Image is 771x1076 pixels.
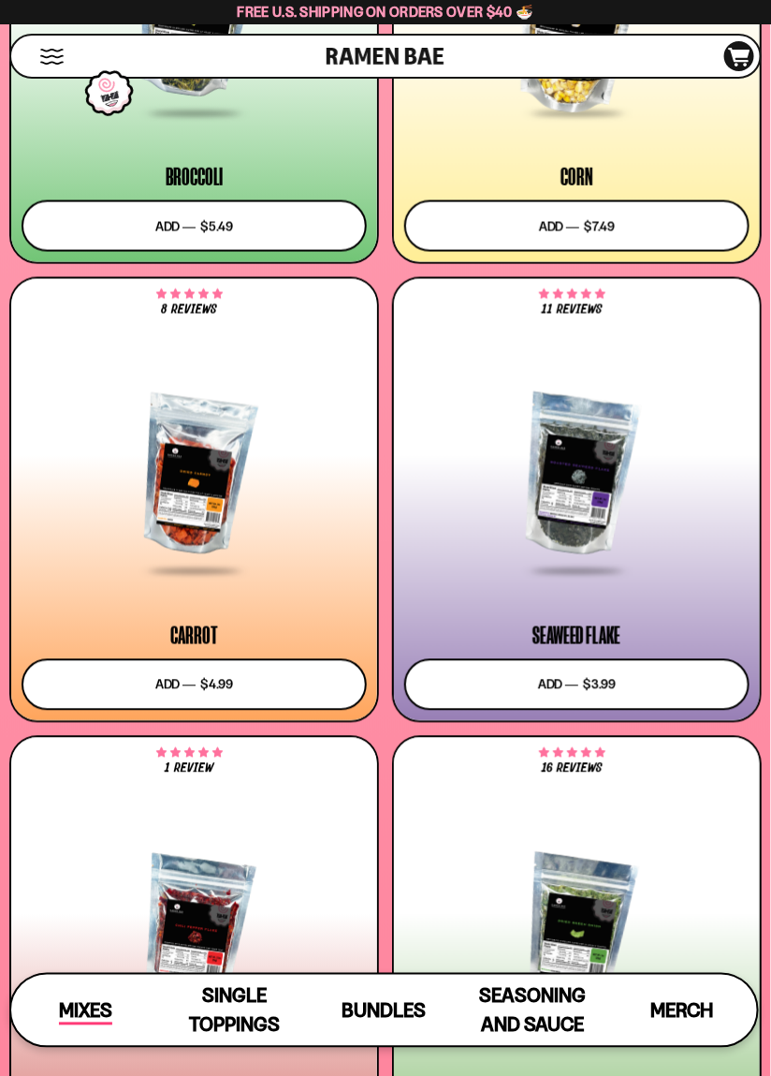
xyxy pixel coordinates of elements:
[22,200,367,252] button: Add ― $5.49
[189,984,280,1037] span: Single Toppings
[165,762,213,775] span: 1 review
[22,659,367,711] button: Add ― $4.99
[160,975,309,1046] a: Single Toppings
[170,625,217,647] div: Carrot
[59,999,112,1025] span: Mixes
[11,975,160,1046] a: Mixes
[650,999,713,1023] span: Merch
[310,975,458,1046] a: Bundles
[156,291,223,299] span: 4.75 stars
[156,750,223,758] span: 5.00 stars
[539,291,605,299] span: 4.82 stars
[404,200,749,252] button: Add ― $7.49
[342,999,426,1023] span: Bundles
[458,975,607,1046] a: Seasoning and Sauce
[607,975,756,1046] a: Merch
[542,303,603,317] span: 11 reviews
[560,166,592,188] div: Corn
[542,762,603,775] span: 16 reviews
[9,277,379,722] a: 4.75 stars 8 reviews Carrot Add ― $4.99
[161,303,217,317] span: 8 reviews
[480,984,587,1037] span: Seasoning and Sauce
[39,49,65,65] button: Mobile Menu Trigger
[166,166,224,188] div: Broccoli
[238,3,534,21] span: Free U.S. Shipping on Orders over $40 🍜
[533,625,621,647] div: Seaweed Flake
[404,659,749,711] button: Add ― $3.99
[392,277,762,722] a: 4.82 stars 11 reviews Seaweed Flake Add ― $3.99
[539,750,605,758] span: 4.88 stars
